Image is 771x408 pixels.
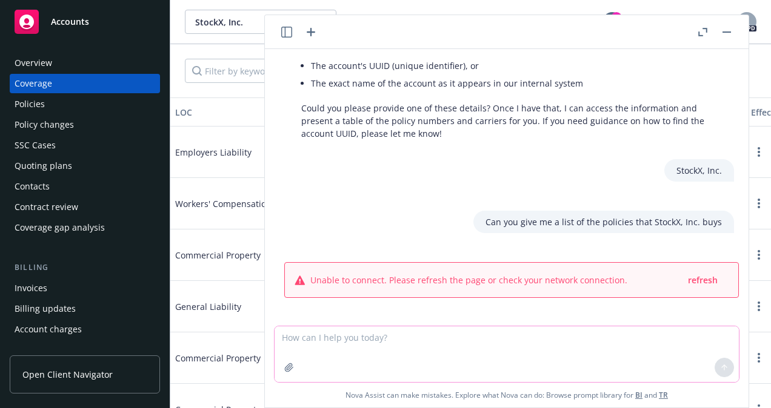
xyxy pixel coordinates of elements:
[185,10,336,34] button: StockX, Inc.
[688,274,718,286] span: refresh
[653,10,678,34] a: Report a Bug
[10,53,160,73] a: Overview
[15,94,45,114] div: Policies
[175,146,357,159] span: Employers Liability
[185,59,394,83] input: Filter by keyword...
[10,115,160,134] a: Policy changes
[10,218,160,237] a: Coverage gap analysis
[175,300,357,313] span: General Liability
[22,368,113,381] span: Open Client Navigator
[752,248,766,262] a: more
[10,136,160,155] a: SSC Cases
[676,164,722,177] p: StockX, Inc.
[687,272,719,288] button: refresh
[709,10,733,34] a: Switch app
[635,390,642,400] a: BI
[752,196,766,211] a: more
[752,350,766,365] a: more
[15,340,85,360] div: Installment plans
[15,218,105,237] div: Coverage gap analysis
[15,156,72,176] div: Quoting plans
[659,390,668,400] a: TR
[10,156,160,176] a: Quoting plans
[15,53,52,73] div: Overview
[752,145,766,159] a: more
[10,299,160,318] a: Billing updates
[10,320,160,339] a: Account charges
[301,102,722,140] p: Could you please provide one of these details? Once I have that, I can access the information and...
[752,299,766,314] a: more
[10,74,160,93] a: Coverage
[486,216,722,228] p: Can you give me a list of the policies that StockX, Inc. buys
[10,278,160,298] a: Invoices
[10,5,160,39] a: Accounts
[10,94,160,114] a: Policies
[15,320,82,339] div: Account charges
[170,97,382,127] button: LOC
[311,74,722,92] li: The exact name of the account as it appears in our internal system
[15,136,56,155] div: SSC Cases
[15,74,52,93] div: Coverage
[681,10,706,34] a: Search
[10,262,160,274] div: Billing
[611,12,622,23] div: 18
[15,299,76,318] div: Billing updates
[10,197,160,217] a: Contract review
[345,383,668,407] span: Nova Assist can make mistakes. Explore what Nova can do: Browse prompt library for and
[15,115,74,134] div: Policy changes
[15,278,47,298] div: Invoices
[175,106,364,119] div: LOC
[175,197,357,210] span: Workers' Compensation
[175,249,357,262] span: Commercial Property
[15,177,50,196] div: Contacts
[311,57,722,74] li: The account's UUID (unique identifier), or
[310,274,627,286] span: Unable to connect. Please refresh the page or check your network connection.
[15,197,78,217] div: Contract review
[10,340,160,360] a: Installment plans
[10,177,160,196] a: Contacts
[51,17,89,27] span: Accounts
[626,10,650,34] a: Start snowing
[195,16,300,28] span: StockX, Inc.
[175,352,357,364] span: Commercial Property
